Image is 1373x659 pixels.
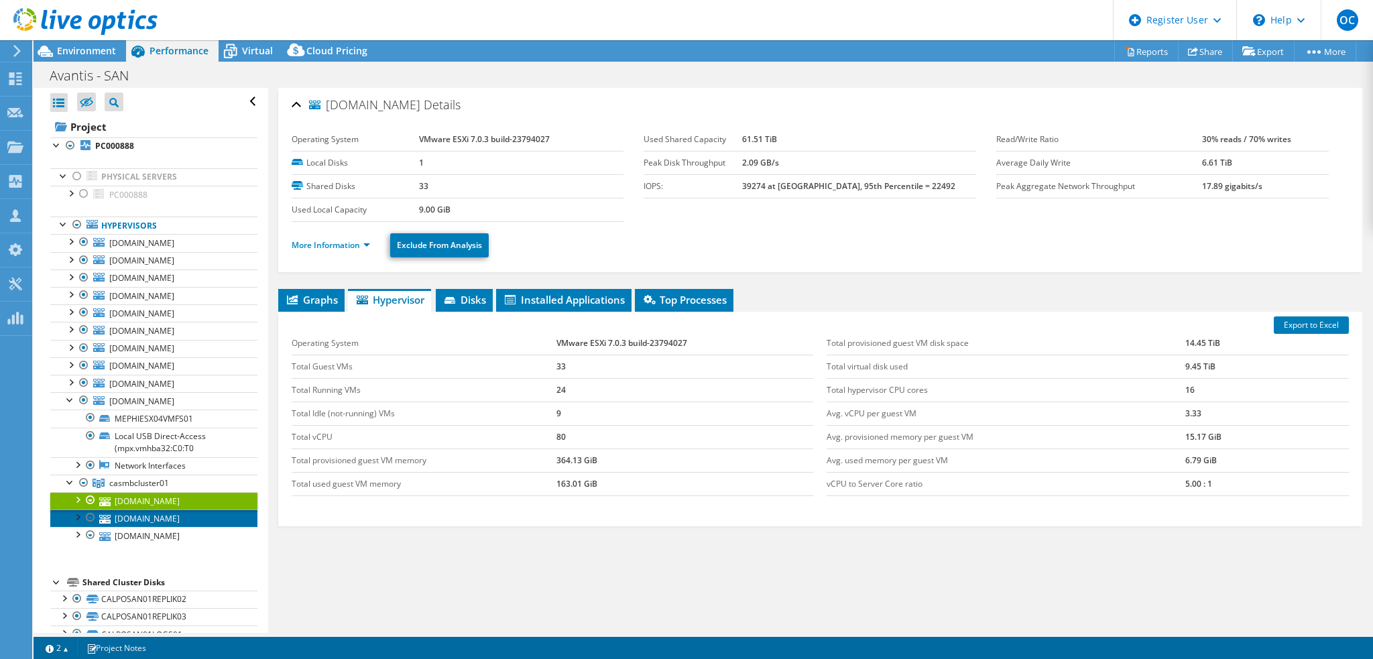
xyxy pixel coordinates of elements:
a: PC000888 [50,186,257,203]
h1: Avantis - SAN [44,68,150,83]
label: Used Local Capacity [292,203,420,217]
a: [DOMAIN_NAME] [50,304,257,322]
a: Export [1232,41,1295,62]
a: CALPOSAN01LOGS01 [50,625,257,643]
span: Top Processes [642,293,727,306]
a: [DOMAIN_NAME] [50,234,257,251]
svg: \n [1253,14,1265,26]
td: 163.01 GiB [556,472,813,495]
label: Average Daily Write [996,156,1202,170]
span: Disks [442,293,486,306]
b: VMware ESXi 7.0.3 build-23794027 [419,133,550,145]
b: 33 [419,180,428,192]
td: 16 [1185,378,1349,402]
a: MEPHIESX04VMFS01 [50,410,257,427]
span: Virtual [242,44,273,57]
td: VMware ESXi 7.0.3 build-23794027 [556,332,813,355]
td: Total vCPU [292,425,556,448]
a: 2 [36,640,78,656]
td: vCPU to Server Core ratio [827,472,1185,495]
b: 1 [419,157,424,168]
a: Hypervisors [50,217,257,234]
span: [DOMAIN_NAME] [109,290,174,302]
td: Avg. provisioned memory per guest VM [827,425,1185,448]
span: casmbcluster01 [109,477,169,489]
a: CALPOSAN01REPLIK03 [50,608,257,625]
a: Project Notes [77,640,156,656]
span: [DOMAIN_NAME] [309,99,420,112]
td: 9.45 TiB [1185,355,1349,378]
b: 17.89 gigabits/s [1202,180,1262,192]
td: Avg. vCPU per guest VM [827,402,1185,425]
a: More Information [292,239,370,251]
b: PC000888 [95,140,134,152]
span: [DOMAIN_NAME] [109,237,174,249]
span: [DOMAIN_NAME] [109,360,174,371]
a: Export to Excel [1274,316,1349,334]
a: Network Interfaces [50,457,257,475]
a: More [1294,41,1356,62]
span: [DOMAIN_NAME] [109,396,174,407]
td: Total Running VMs [292,378,556,402]
td: 364.13 GiB [556,448,813,472]
td: Total used guest VM memory [292,472,556,495]
td: 3.33 [1185,402,1349,425]
td: 14.45 TiB [1185,332,1349,355]
a: [DOMAIN_NAME] [50,392,257,410]
span: Installed Applications [503,293,625,306]
span: OC [1337,9,1358,31]
span: PC000888 [109,189,147,200]
a: CALPOSAN01REPLIK02 [50,591,257,608]
a: [DOMAIN_NAME] [50,492,257,510]
span: [DOMAIN_NAME] [109,272,174,284]
td: 6.79 GiB [1185,448,1349,472]
b: 61.51 TiB [742,133,777,145]
a: Exclude From Analysis [390,233,489,257]
td: 80 [556,425,813,448]
span: [DOMAIN_NAME] [109,343,174,354]
span: [DOMAIN_NAME] [109,308,174,319]
b: 6.61 TiB [1202,157,1232,168]
td: Avg. used memory per guest VM [827,448,1185,472]
label: Shared Disks [292,180,420,193]
span: [DOMAIN_NAME] [109,325,174,337]
td: 24 [556,378,813,402]
td: Operating System [292,332,556,355]
td: Total virtual disk used [827,355,1185,378]
td: Total Guest VMs [292,355,556,378]
a: [DOMAIN_NAME] [50,269,257,287]
a: [DOMAIN_NAME] [50,357,257,375]
span: Details [424,97,461,113]
td: 33 [556,355,813,378]
span: Environment [57,44,116,57]
b: 39274 at [GEOGRAPHIC_DATA], 95th Percentile = 22492 [742,180,955,192]
span: Cloud Pricing [306,44,367,57]
label: Local Disks [292,156,420,170]
td: Total Idle (not-running) VMs [292,402,556,425]
label: Read/Write Ratio [996,133,1202,146]
a: [DOMAIN_NAME] [50,527,257,544]
a: [DOMAIN_NAME] [50,340,257,357]
a: casmbcluster01 [50,475,257,492]
a: Physical Servers [50,168,257,186]
a: Reports [1114,41,1179,62]
a: Share [1178,41,1233,62]
a: [DOMAIN_NAME] [50,252,257,269]
td: 5.00 : 1 [1185,472,1349,495]
span: Graphs [285,293,338,306]
label: Peak Disk Throughput [644,156,741,170]
b: 2.09 GB/s [742,157,779,168]
a: [DOMAIN_NAME] [50,375,257,392]
a: Local USB Direct-Access (mpx.vmhba32:C0:T0 [50,428,257,457]
a: [DOMAIN_NAME] [50,322,257,339]
span: Hypervisor [355,293,424,306]
div: Shared Cluster Disks [82,575,257,591]
span: Performance [150,44,208,57]
td: Total provisioned guest VM memory [292,448,556,472]
a: Project [50,116,257,137]
label: Peak Aggregate Network Throughput [996,180,1202,193]
td: Total provisioned guest VM disk space [827,332,1185,355]
b: 9.00 GiB [419,204,451,215]
span: [DOMAIN_NAME] [109,255,174,266]
b: 30% reads / 70% writes [1202,133,1291,145]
